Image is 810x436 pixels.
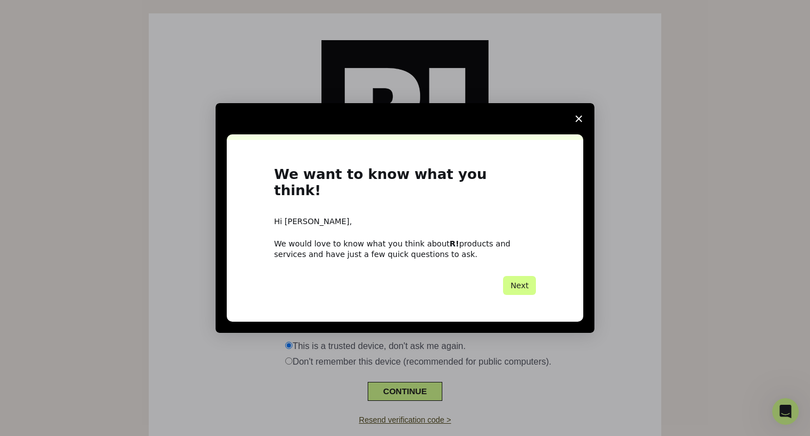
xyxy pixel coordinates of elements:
[563,103,594,134] span: Close survey
[503,276,536,295] button: Next
[274,167,536,205] h1: We want to know what you think!
[450,239,459,248] b: R!
[274,239,536,259] div: We would love to know what you think about products and services and have just a few quick questi...
[274,216,536,227] div: Hi [PERSON_NAME],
